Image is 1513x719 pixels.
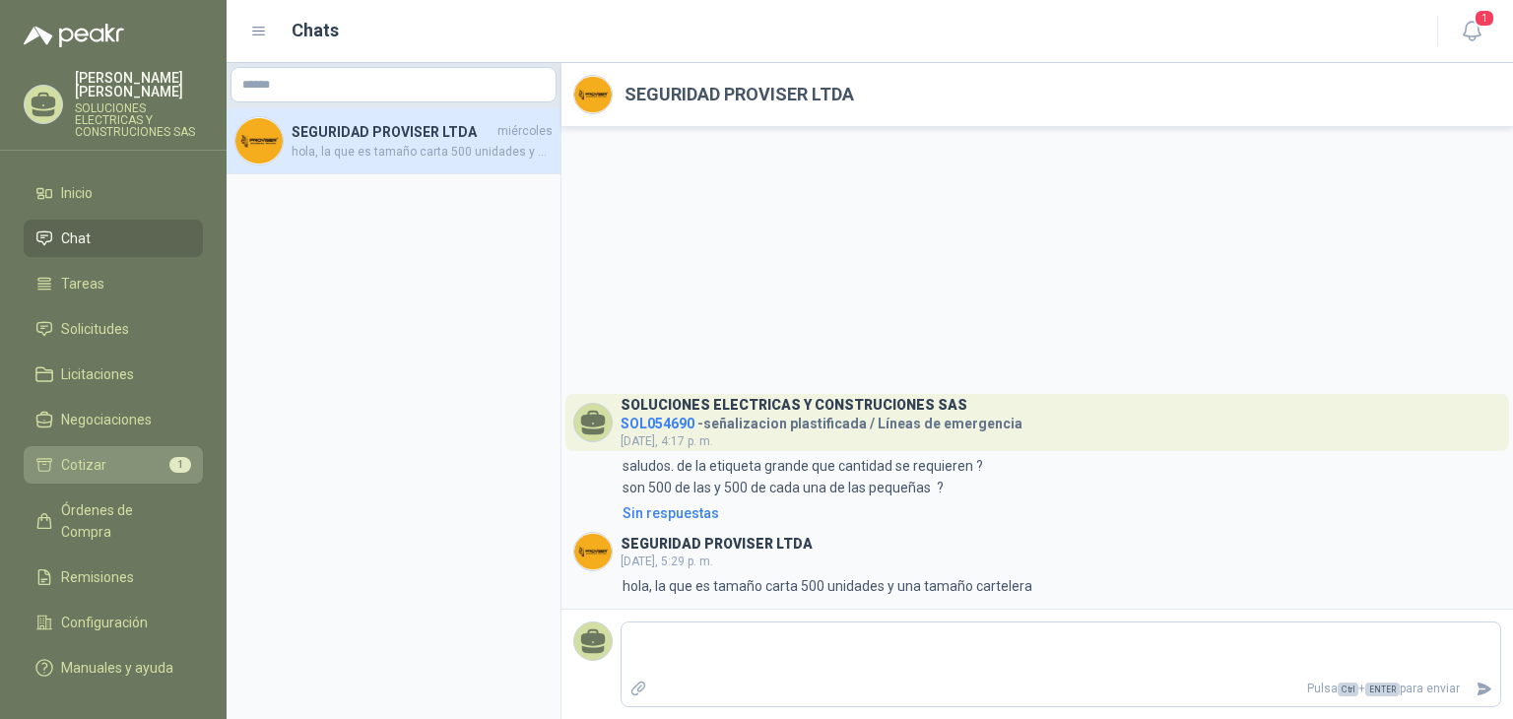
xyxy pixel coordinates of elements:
span: Manuales y ayuda [61,657,173,679]
h3: SEGURIDAD PROVISER LTDA [621,539,813,550]
p: Pulsa + para enviar [655,672,1469,706]
a: Inicio [24,174,203,212]
label: Adjuntar archivos [622,672,655,706]
span: Ctrl [1338,683,1358,696]
span: Chat [61,228,91,249]
p: hola, la que es tamaño carta 500 unidades y una tamaño cartelera [623,575,1032,597]
span: Licitaciones [61,363,134,385]
span: Solicitudes [61,318,129,340]
a: Solicitudes [24,310,203,348]
span: 1 [169,457,191,473]
img: Company Logo [574,533,612,570]
p: SOLUCIONES ELECTRICAS Y CONSTRUCIONES SAS [75,102,203,138]
img: Company Logo [235,117,283,164]
a: Manuales y ayuda [24,649,203,686]
h2: SEGURIDAD PROVISER LTDA [625,81,854,108]
button: Enviar [1468,672,1500,706]
h4: SEGURIDAD PROVISER LTDA [292,121,493,143]
span: Remisiones [61,566,134,588]
a: Remisiones [24,558,203,596]
img: Logo peakr [24,24,124,47]
div: Sin respuestas [623,502,719,524]
button: 1 [1454,14,1489,49]
span: ENTER [1365,683,1400,696]
span: [DATE], 5:29 p. m. [621,555,713,568]
span: Tareas [61,273,104,294]
span: Configuración [61,612,148,633]
span: hola, la que es tamaño carta 500 unidades y una tamaño cartelera [292,143,553,162]
span: 1 [1474,9,1495,28]
span: SOL054690 [621,416,694,431]
h3: SOLUCIONES ELECTRICAS Y CONSTRUCIONES SAS [621,400,967,411]
a: Tareas [24,265,203,302]
h4: - señalizacion plastificada / Líneas de emergencia [621,411,1022,429]
a: Company LogoSEGURIDAD PROVISER LTDAmiércoleshola, la que es tamaño carta 500 unidades y una tamañ... [227,108,560,174]
img: Company Logo [574,76,612,113]
span: Inicio [61,182,93,204]
a: Órdenes de Compra [24,491,203,551]
p: [PERSON_NAME] [PERSON_NAME] [75,71,203,98]
span: Cotizar [61,454,106,476]
h1: Chats [292,17,339,44]
p: saludos. de la etiqueta grande que cantidad se requieren ? son 500 de las y 500 de cada una de la... [623,455,983,498]
span: [DATE], 4:17 p. m. [621,434,713,448]
span: Órdenes de Compra [61,499,184,543]
span: Negociaciones [61,409,152,430]
a: Negociaciones [24,401,203,438]
a: Sin respuestas [619,502,1501,524]
a: Licitaciones [24,356,203,393]
a: Cotizar1 [24,446,203,484]
a: Chat [24,220,203,257]
a: Configuración [24,604,203,641]
span: miércoles [497,122,553,141]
